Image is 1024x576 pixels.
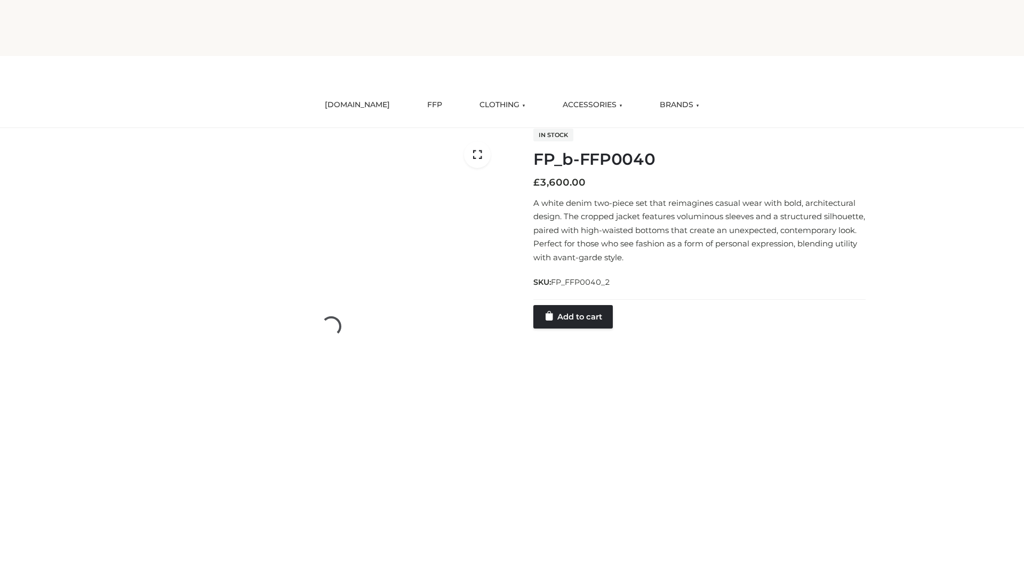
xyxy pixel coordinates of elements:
a: FFP [419,93,450,117]
a: [DOMAIN_NAME] [317,93,398,117]
span: In stock [533,129,573,141]
bdi: 3,600.00 [533,177,586,188]
a: CLOTHING [471,93,533,117]
a: ACCESSORIES [555,93,630,117]
a: Add to cart [533,305,613,329]
span: £ [533,177,540,188]
p: A white denim two-piece set that reimagines casual wear with bold, architectural design. The crop... [533,196,866,265]
span: FP_FFP0040_2 [551,277,610,287]
span: SKU: [533,276,611,289]
a: BRANDS [652,93,707,117]
h1: FP_b-FFP0040 [533,150,866,169]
